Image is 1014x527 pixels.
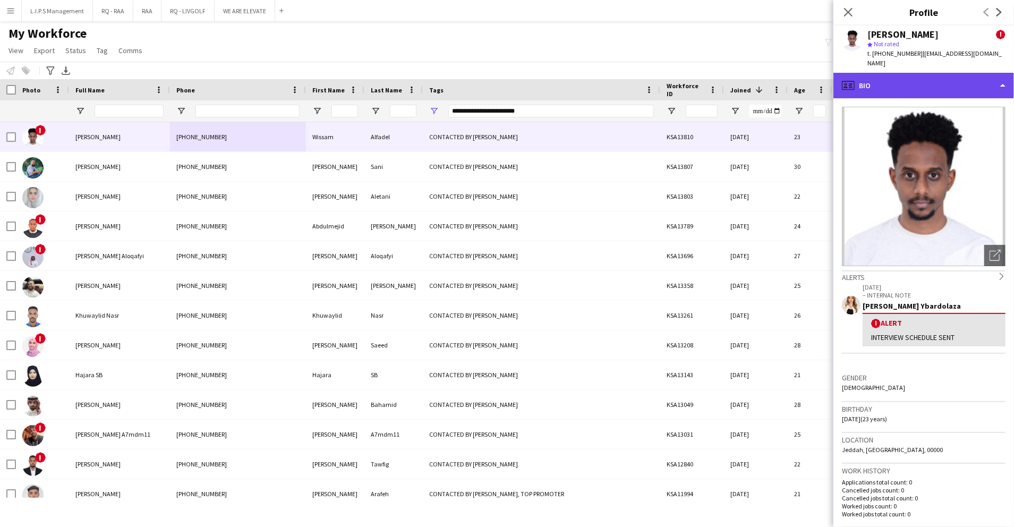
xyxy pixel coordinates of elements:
[170,330,306,360] div: [PHONE_NUMBER]
[867,49,923,57] span: t. [PHONE_NUMBER]
[842,384,905,392] span: [DEMOGRAPHIC_DATA]
[364,152,423,181] div: Sani
[306,211,364,241] div: Abdulmejid
[306,271,364,300] div: [PERSON_NAME]
[724,122,788,151] div: [DATE]
[788,241,832,270] div: 27
[170,271,306,300] div: [PHONE_NUMBER]
[788,301,832,330] div: 26
[423,420,660,449] div: CONTACTED BY [PERSON_NAME]
[22,306,44,327] img: Khuwaylid Nasr
[306,390,364,419] div: [PERSON_NAME]
[660,479,724,508] div: KSA11994
[75,311,119,319] span: Khuwaylid Nasr
[660,390,724,419] div: KSA13049
[833,5,1014,19] h3: Profile
[667,82,705,98] span: Workforce ID
[22,276,44,297] img: hassan hajj ali
[8,46,23,55] span: View
[429,86,444,94] span: Tags
[660,330,724,360] div: KSA13208
[794,86,805,94] span: Age
[996,30,1006,39] span: !
[364,330,423,360] div: Saeed
[842,494,1006,502] p: Cancelled jobs total count: 0
[842,502,1006,510] p: Worked jobs count: 0
[423,122,660,151] div: CONTACTED BY [PERSON_NAME]
[75,252,144,260] span: [PERSON_NAME] Aloqafyi
[788,211,832,241] div: 24
[75,282,121,290] span: [PERSON_NAME]
[35,244,46,254] span: !
[686,105,718,117] input: Workforce ID Filter Input
[35,214,46,225] span: !
[667,106,676,116] button: Open Filter Menu
[170,182,306,211] div: [PHONE_NUMBER]
[724,420,788,449] div: [DATE]
[75,192,121,200] span: [PERSON_NAME]
[22,86,40,94] span: Photo
[170,360,306,389] div: [PHONE_NUMBER]
[170,152,306,181] div: [PHONE_NUMBER]
[364,211,423,241] div: [PERSON_NAME]
[788,390,832,419] div: 28
[22,187,44,208] img: Sarah Aletani
[724,241,788,270] div: [DATE]
[364,390,423,419] div: Bahamid
[788,360,832,389] div: 21
[306,182,364,211] div: [PERSON_NAME]
[730,106,740,116] button: Open Filter Menu
[863,283,1006,291] p: [DATE]
[788,182,832,211] div: 22
[306,122,364,151] div: Wissam
[306,152,364,181] div: [PERSON_NAME]
[423,330,660,360] div: CONTACTED BY [PERSON_NAME]
[34,46,55,55] span: Export
[423,301,660,330] div: CONTACTED BY [PERSON_NAME]
[842,478,1006,486] p: Applications total count: 0
[371,106,380,116] button: Open Filter Menu
[660,152,724,181] div: KSA13807
[306,360,364,389] div: Hajara
[788,271,832,300] div: 25
[364,449,423,479] div: Tawfig
[22,365,44,387] img: Hajara SB
[660,182,724,211] div: KSA13803
[30,44,59,57] a: Export
[75,86,105,94] span: Full Name
[22,336,44,357] img: Fatema Saeed
[364,241,423,270] div: Aloqafyi
[93,1,133,21] button: RQ - RAA
[788,330,832,360] div: 28
[35,333,46,344] span: !
[170,420,306,449] div: [PHONE_NUMBER]
[22,217,44,238] img: Abdulmejid Suleyman
[44,64,57,77] app-action-btn: Advanced filters
[874,40,899,48] span: Not rated
[842,373,1006,382] h3: Gender
[788,122,832,151] div: 23
[306,301,364,330] div: Khuwaylid
[794,106,804,116] button: Open Filter Menu
[788,449,832,479] div: 22
[724,360,788,389] div: [DATE]
[22,425,44,446] img: Ahmed A7mdm11
[306,241,364,270] div: [PERSON_NAME]
[788,152,832,181] div: 30
[97,46,108,55] span: Tag
[364,479,423,508] div: Arafeh
[176,106,186,116] button: Open Filter Menu
[660,241,724,270] div: KSA13696
[867,30,939,39] div: [PERSON_NAME]
[118,46,142,55] span: Comms
[371,86,402,94] span: Last Name
[364,420,423,449] div: A7mdm11
[423,182,660,211] div: CONTACTED BY [PERSON_NAME]
[660,301,724,330] div: KSA13261
[61,44,90,57] a: Status
[312,86,345,94] span: First Name
[95,105,164,117] input: Full Name Filter Input
[842,415,887,423] span: [DATE] (23 years)
[133,1,161,21] button: RAA
[724,182,788,211] div: [DATE]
